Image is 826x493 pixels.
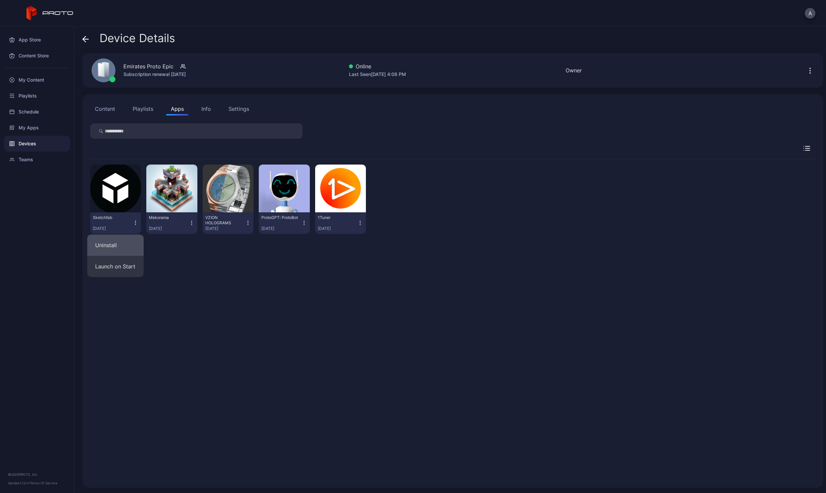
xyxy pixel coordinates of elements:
div: Settings [229,105,249,113]
button: Playlists [128,102,158,115]
a: Devices [4,136,70,152]
a: Terms Of Service [30,481,57,485]
button: Uninstall [87,235,144,256]
div: Online [349,62,406,70]
span: Version 1.13.1 • [8,481,30,485]
div: Mekorama [149,215,185,220]
div: 1Tuner [318,215,354,220]
button: Launch on Start [87,256,144,277]
button: 1Tuner[DATE] [318,215,363,231]
a: Teams [4,152,70,168]
div: Emirates Proto Epic [123,62,173,70]
button: Mekorama[DATE] [149,215,194,231]
button: Sketchfab[DATE] [93,215,138,231]
button: A [805,8,815,19]
div: VZION HOLOGRAMS [205,215,242,226]
div: Info [201,105,211,113]
a: Schedule [4,104,70,120]
button: Settings [224,102,254,115]
div: [DATE] [93,226,133,231]
div: [DATE] [205,226,245,231]
button: ProtoGPT: ProtoBot[DATE] [261,215,307,231]
div: © 2025 PROTO, Inc. [8,472,66,477]
a: App Store [4,32,70,48]
button: Info [197,102,216,115]
a: Playlists [4,88,70,104]
button: VZION HOLOGRAMS[DATE] [205,215,251,231]
button: Apps [166,102,188,115]
div: Last Seen [DATE] 4:08 PM [349,70,406,78]
a: My Content [4,72,70,88]
div: [DATE] [149,226,189,231]
a: Content Store [4,48,70,64]
div: Subscription renewal [DATE] [123,70,186,78]
div: Owner [566,66,582,74]
span: Device Details [100,32,175,44]
div: [DATE] [261,226,301,231]
div: ProtoGPT: ProtoBot [261,215,298,220]
button: Content [90,102,120,115]
div: [DATE] [318,226,358,231]
a: My Apps [4,120,70,136]
div: Sketchfab [93,215,129,220]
